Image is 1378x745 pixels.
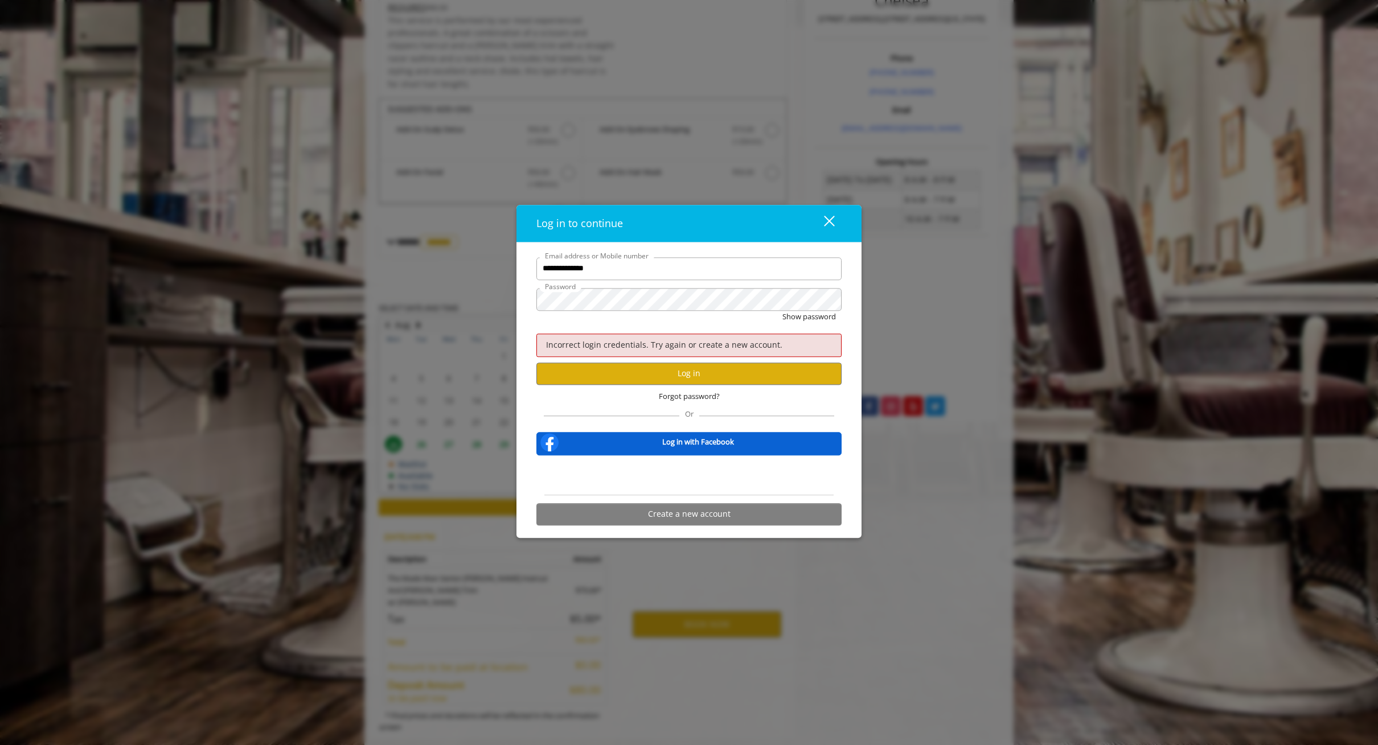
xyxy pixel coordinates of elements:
span: Forgot password? [659,390,720,402]
label: Password [539,281,581,292]
button: Show password [782,311,836,323]
iframe: Sign in with Google Button [631,463,747,488]
button: close dialog [803,212,842,235]
button: Create a new account [536,503,842,525]
span: Incorrect login credentials. Try again or create a new account. [546,340,782,351]
button: Log in [536,363,842,385]
span: Log in to continue [536,216,623,230]
div: close dialog [811,215,834,232]
span: Or [679,409,699,419]
b: Log in with Facebook [662,437,734,448]
div: Sign in with Google. Opens in new tab [637,463,741,488]
input: Password [536,288,842,311]
label: Email address or Mobile number [539,250,654,261]
img: facebook-logo [538,431,561,454]
input: Email address or Mobile number [536,257,842,280]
